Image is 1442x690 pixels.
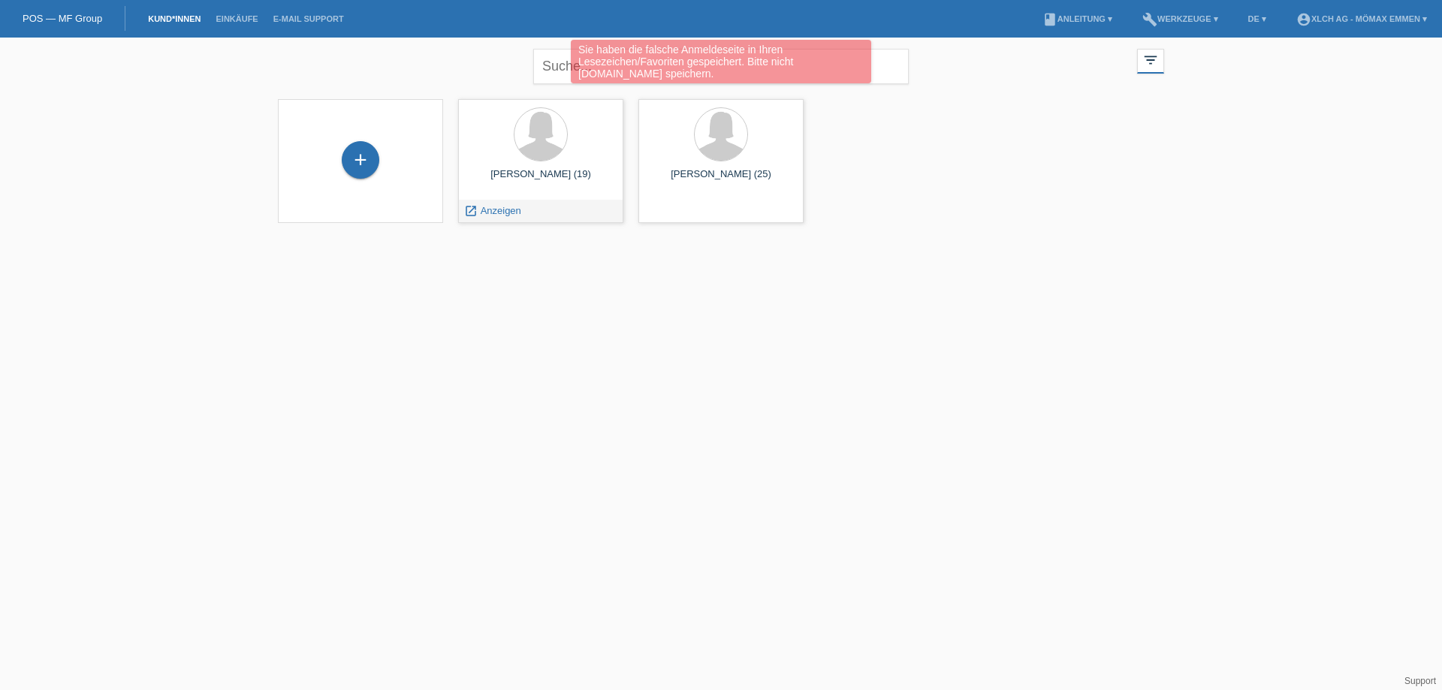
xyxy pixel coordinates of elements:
a: E-Mail Support [266,14,351,23]
a: bookAnleitung ▾ [1035,14,1120,23]
a: POS — MF Group [23,13,102,24]
i: book [1042,12,1057,27]
a: launch Anzeigen [464,205,521,216]
div: Sie haben die falsche Anmeldeseite in Ihren Lesezeichen/Favoriten gespeichert. Bitte nicht [DOMAI... [571,40,871,83]
a: Kund*innen [140,14,208,23]
i: build [1142,12,1157,27]
i: account_circle [1296,12,1311,27]
span: Anzeigen [481,205,521,216]
div: [PERSON_NAME] (19) [470,168,611,192]
a: Einkäufe [208,14,265,23]
div: [PERSON_NAME] (25) [650,168,792,192]
a: account_circleXLCH AG - Mömax Emmen ▾ [1289,14,1434,23]
a: Support [1404,676,1436,686]
div: Kund*in hinzufügen [342,147,379,173]
a: buildWerkzeuge ▾ [1135,14,1226,23]
a: DE ▾ [1241,14,1274,23]
i: launch [464,204,478,218]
